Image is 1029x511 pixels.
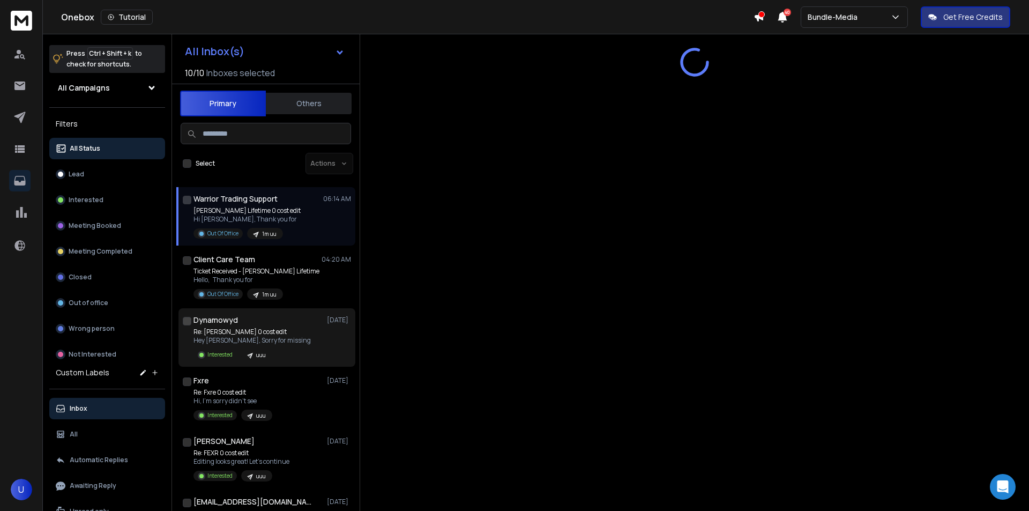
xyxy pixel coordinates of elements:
[61,10,754,25] div: Onebox
[69,299,108,307] p: Out of office
[921,6,1010,28] button: Get Free Credits
[808,12,862,23] p: Bundle-Media
[49,292,165,314] button: Out of office
[49,241,165,262] button: Meeting Completed
[69,196,103,204] p: Interested
[193,328,311,336] p: Re: [PERSON_NAME] 0 cost edit
[207,229,238,238] p: Out Of Office
[193,215,301,224] p: Hi [PERSON_NAME], Thank you for
[70,144,100,153] p: All Status
[256,412,266,420] p: uuu
[193,449,289,457] p: Re: FEXR 0 cost edit
[70,404,87,413] p: Inbox
[70,430,78,439] p: All
[49,215,165,236] button: Meeting Booked
[256,472,266,480] p: uuu
[196,159,215,168] label: Select
[262,291,277,299] p: 1m uu
[69,273,92,282] p: Closed
[207,290,238,298] p: Out Of Office
[69,170,84,179] p: Lead
[193,388,272,397] p: Re: Fxre 0 cost edit
[262,230,277,238] p: 1m uu
[207,472,233,480] p: Interested
[49,138,165,159] button: All Status
[49,116,165,131] h3: Filters
[69,324,115,333] p: Wrong person
[49,449,165,471] button: Automatic Replies
[176,41,353,62] button: All Inbox(s)
[990,474,1016,500] div: Open Intercom Messenger
[69,221,121,230] p: Meeting Booked
[193,206,301,215] p: [PERSON_NAME] Lifetime 0 cost edit
[193,194,278,204] h1: Warrior Trading Support
[70,456,128,464] p: Automatic Replies
[327,498,351,506] p: [DATE]
[327,437,351,446] p: [DATE]
[193,315,238,325] h1: Dynamowyd
[193,254,255,265] h1: Client Care Team
[49,398,165,419] button: Inbox
[207,351,233,359] p: Interested
[49,77,165,99] button: All Campaigns
[58,83,110,93] h1: All Campaigns
[193,267,319,276] p: Ticket Received - [PERSON_NAME] Lifetime
[49,266,165,288] button: Closed
[49,344,165,365] button: Not Interested
[943,12,1003,23] p: Get Free Credits
[69,247,132,256] p: Meeting Completed
[193,436,255,447] h1: [PERSON_NAME]
[193,497,311,507] h1: [EMAIL_ADDRESS][DOMAIN_NAME]
[193,457,289,466] p: Editing looks great! Let’s continue
[256,351,266,359] p: uuu
[327,376,351,385] p: [DATE]
[193,276,319,284] p: Hello, Thank you for
[327,316,351,324] p: [DATE]
[70,482,116,490] p: Awaiting Reply
[207,411,233,419] p: Interested
[66,48,142,70] p: Press to check for shortcuts.
[193,397,272,405] p: Hi, I’m sorry didn’t see
[784,9,791,16] span: 40
[49,318,165,339] button: Wrong person
[87,47,133,60] span: Ctrl + Shift + k
[193,375,209,386] h1: Fxre
[56,367,109,378] h3: Custom Labels
[49,475,165,497] button: Awaiting Reply
[49,164,165,185] button: Lead
[49,189,165,211] button: Interested
[266,92,352,115] button: Others
[185,66,204,79] span: 10 / 10
[206,66,275,79] h3: Inboxes selected
[322,255,351,264] p: 04:20 AM
[323,195,351,203] p: 06:14 AM
[49,424,165,445] button: All
[69,350,116,359] p: Not Interested
[185,46,244,57] h1: All Inbox(s)
[193,336,311,345] p: Hey [PERSON_NAME], Sorry for missing
[180,91,266,116] button: Primary
[11,479,32,500] button: U
[101,10,153,25] button: Tutorial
